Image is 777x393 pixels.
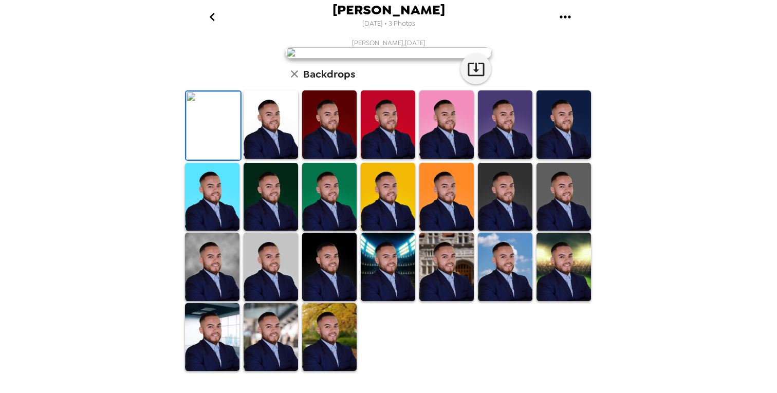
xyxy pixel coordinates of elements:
h6: Backdrops [303,66,355,82]
span: [PERSON_NAME] , [DATE] [352,39,425,47]
span: [PERSON_NAME] [332,3,445,17]
img: user [286,47,491,59]
span: [DATE] • 3 Photos [362,17,415,31]
img: Original [186,91,240,160]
